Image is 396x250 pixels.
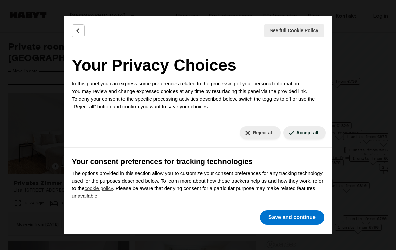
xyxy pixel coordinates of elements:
[72,170,324,200] p: The options provided in this section allow you to customize your consent preferences for any trac...
[260,210,324,225] button: Save and continue
[72,80,324,110] p: In this panel you can express some preferences related to the processing of your personal informa...
[85,185,113,191] a: cookie policy
[72,53,324,77] h2: Your Privacy Choices
[72,156,324,167] h3: Your consent preferences for tracking technologies
[283,126,326,139] button: Accept all
[72,24,85,37] button: Back
[240,126,280,139] button: Reject all
[264,24,325,37] button: See full Cookie Policy
[270,27,319,34] span: See full Cookie Policy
